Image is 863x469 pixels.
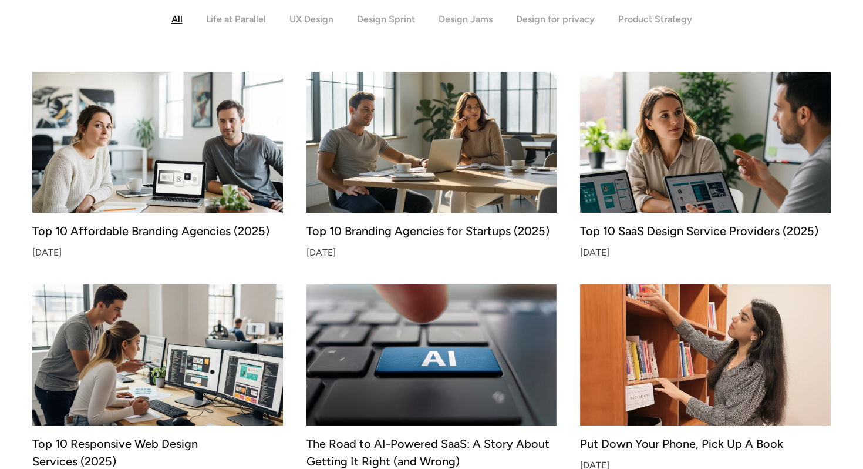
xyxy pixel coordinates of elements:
[580,227,831,235] div: Top 10 SaaS Design Service Providers (2025)
[580,72,831,256] a: Top 10 SaaS Design Service Providers (2025)[DATE]
[580,440,831,448] div: Put Down Your Phone, Pick Up A Book
[306,227,557,235] div: Top 10 Branding Agencies for Startups (2025)
[580,249,831,256] div: [DATE]
[306,72,557,256] a: Top 10 Branding Agencies for Startups (2025)[DATE]
[580,462,831,469] div: [DATE]
[32,72,283,256] a: Top 10 Affordable Branding Agencies (2025)[DATE]
[32,227,283,235] div: Top 10 Affordable Branding Agencies (2025)
[32,249,283,256] div: [DATE]
[306,440,557,465] div: The Road to AI-Powered SaaS: A Story About Getting It Right (and Wrong)
[32,440,283,465] div: Top 10 Responsive Web Design Services (2025)
[306,249,557,256] div: [DATE]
